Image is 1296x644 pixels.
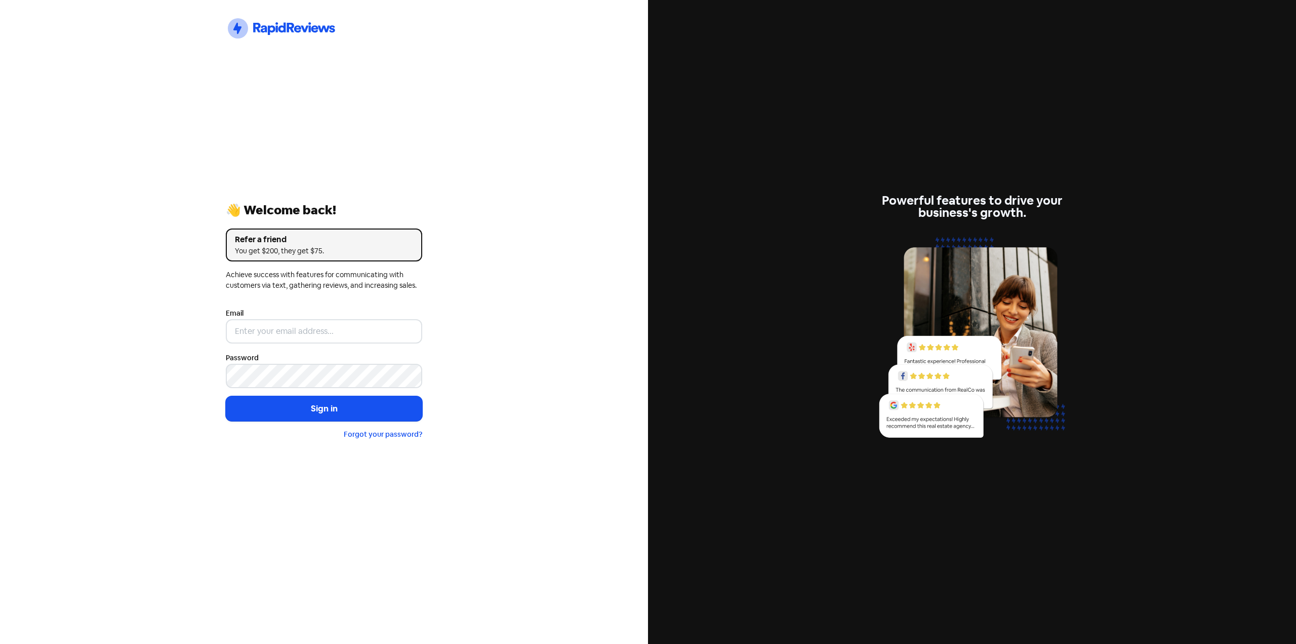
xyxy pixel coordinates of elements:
[226,308,244,319] label: Email
[874,195,1070,219] div: Powerful features to drive your business's growth.
[226,353,259,363] label: Password
[226,204,422,216] div: 👋 Welcome back!
[344,430,422,439] a: Forgot your password?
[235,246,413,256] div: You get $200, they get $75.
[226,396,422,422] button: Sign in
[874,231,1070,449] img: reviews
[226,270,422,291] div: Achieve success with features for communicating with customers via text, gathering reviews, and i...
[235,234,413,246] div: Refer a friend
[226,319,422,344] input: Enter your email address...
